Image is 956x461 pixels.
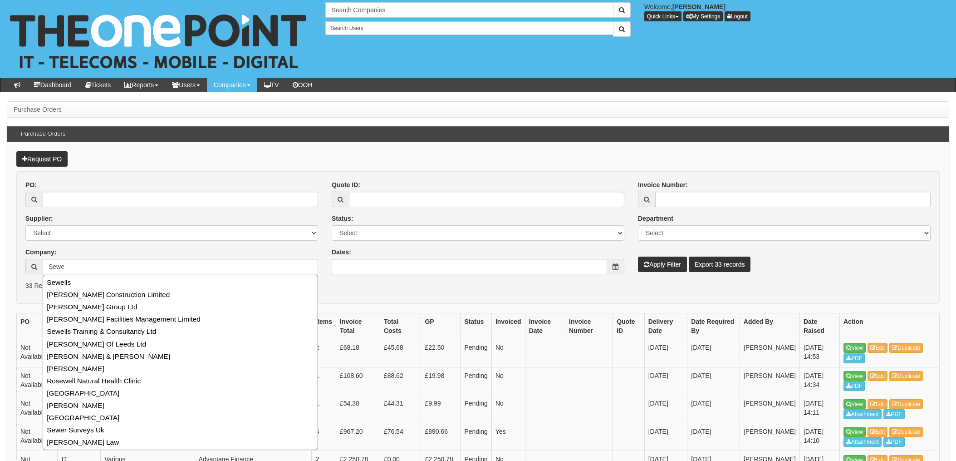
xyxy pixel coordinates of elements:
[44,375,317,387] a: Rosewell Natural Health Clinic
[687,339,740,367] td: [DATE]
[325,2,613,18] input: Search Companies
[613,313,645,339] th: Quote ID
[17,367,58,395] td: Not Available
[687,423,740,451] td: [DATE]
[491,339,525,367] td: No
[843,437,882,447] a: Attachment
[461,313,491,339] th: Status
[889,399,923,409] a: Duplicate
[799,423,839,451] td: [DATE] 14:10
[491,367,525,395] td: No
[286,78,319,92] a: OOH
[868,427,888,437] a: Edit
[25,180,37,189] label: PO:
[638,257,687,272] button: Apply Filter
[883,409,905,419] a: PDF
[644,339,687,367] td: [DATE]
[14,105,62,114] li: Purchase Orders
[16,126,70,142] h3: Purchase Orders
[868,399,888,409] a: Edit
[843,427,866,437] a: View
[44,362,317,375] a: [PERSON_NAME]
[207,78,257,92] a: Companies
[637,2,956,21] div: Welcome,
[799,339,839,367] td: [DATE] 14:53
[843,343,866,353] a: View
[118,78,165,92] a: Reports
[889,343,923,353] a: Duplicate
[725,11,750,21] a: Logout
[25,281,931,290] p: 33 Results
[336,395,380,423] td: £54.30
[644,395,687,423] td: [DATE]
[740,313,799,339] th: Added By
[336,313,380,339] th: Invoice Total
[44,301,317,313] a: [PERSON_NAME] Group Ltd
[332,180,360,189] label: Quote ID:
[843,371,866,381] a: View
[380,423,421,451] td: £76.54
[17,395,58,423] td: Not Available
[644,367,687,395] td: [DATE]
[17,423,58,451] td: Not Available
[325,21,613,35] input: Search Users
[336,339,380,367] td: £68.18
[380,313,421,339] th: Total Costs
[740,367,799,395] td: [PERSON_NAME]
[461,395,491,423] td: Pending
[421,339,461,367] td: £22.50
[380,367,421,395] td: £88.62
[843,399,866,409] a: View
[843,353,865,363] a: PDF
[312,313,336,339] th: Items
[799,395,839,423] td: [DATE] 14:11
[312,423,336,451] td: 4
[461,339,491,367] td: Pending
[491,313,525,339] th: Invoiced
[644,423,687,451] td: [DATE]
[421,395,461,423] td: £9.99
[380,339,421,367] td: £45.68
[78,78,118,92] a: Tickets
[312,395,336,423] td: 1
[336,423,380,451] td: £967.20
[525,313,565,339] th: Invoice Date
[17,313,58,339] th: PO
[44,276,317,288] a: Sewells
[843,381,865,391] a: PDF
[44,325,317,337] a: Sewells Training & Consultancy Ltd
[683,11,723,21] a: My Settings
[336,367,380,395] td: £108.60
[868,343,888,353] a: Edit
[644,313,687,339] th: Delivery Date
[889,427,923,437] a: Duplicate
[421,367,461,395] td: £19.98
[638,214,673,223] label: Department
[689,257,751,272] a: Export 33 records
[883,437,905,447] a: PDF
[44,338,317,350] a: [PERSON_NAME] Of Leeds Ltd
[740,423,799,451] td: [PERSON_NAME]
[843,409,882,419] a: Attachment
[672,3,726,10] b: [PERSON_NAME]
[27,78,78,92] a: Dashboard
[740,339,799,367] td: [PERSON_NAME]
[889,371,923,381] a: Duplicate
[687,395,740,423] td: [DATE]
[17,339,58,367] td: Not Available
[165,78,207,92] a: Users
[312,367,336,395] td: 1
[44,424,317,436] a: Sewer Surveys Uk
[44,387,317,399] a: [GEOGRAPHIC_DATA]
[257,78,286,92] a: TV
[868,371,888,381] a: Edit
[461,367,491,395] td: Pending
[44,436,317,448] a: [PERSON_NAME] Law
[44,313,317,325] a: [PERSON_NAME] Facilities Management Limited
[380,395,421,423] td: £44.31
[44,288,317,301] a: [PERSON_NAME] Construction Limited
[461,423,491,451] td: Pending
[312,339,336,367] td: 2
[565,313,613,339] th: Invoice Number
[687,313,740,339] th: Date Required By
